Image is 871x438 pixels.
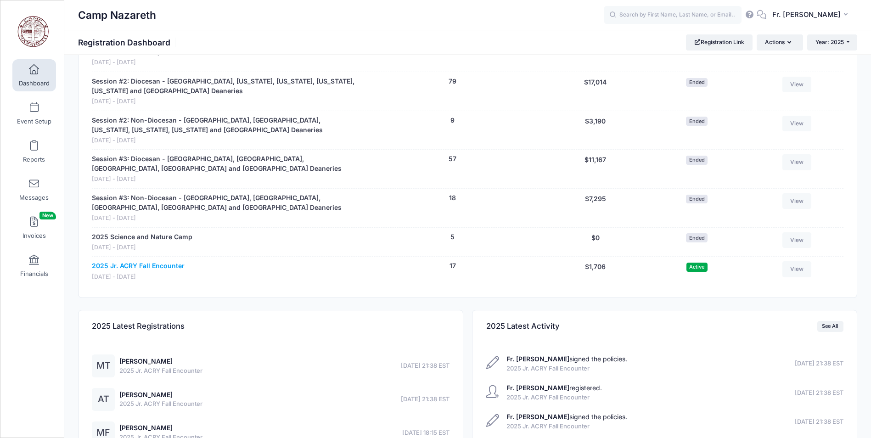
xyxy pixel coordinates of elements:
[686,78,708,87] span: Ended
[22,232,46,240] span: Invoices
[92,243,192,252] span: [DATE] - [DATE]
[78,38,178,47] h1: Registration Dashboard
[782,261,812,277] a: View
[506,364,627,373] span: 2025 Jr. ACRY Fall Encounter
[449,154,456,164] button: 57
[450,116,455,125] button: 9
[772,10,841,20] span: Fr. [PERSON_NAME]
[782,116,812,131] a: View
[506,384,602,392] a: Fr. [PERSON_NAME]registered.
[92,429,115,437] a: MF
[12,59,56,91] a: Dashboard
[506,384,569,392] strong: Fr. [PERSON_NAME]
[12,174,56,206] a: Messages
[92,261,185,271] a: 2025 Jr. ACRY Fall Encounter
[795,359,843,368] span: [DATE] 21:38 EST
[17,118,51,125] span: Event Setup
[686,195,708,203] span: Ended
[12,97,56,129] a: Event Setup
[92,193,358,213] a: Session #3: Non-Diocesan - [GEOGRAPHIC_DATA], [GEOGRAPHIC_DATA], [GEOGRAPHIC_DATA], [GEOGRAPHIC_D...
[449,77,456,86] button: 79
[486,314,560,340] h4: 2025 Latest Activity
[92,58,358,67] span: [DATE] - [DATE]
[401,361,450,371] span: [DATE] 21:38 EST
[12,212,56,244] a: InvoicesNew
[12,250,56,282] a: Financials
[686,34,753,50] a: Registration Link
[92,396,115,404] a: AT
[12,135,56,168] a: Reports
[506,422,627,431] span: 2025 Jr. ACRY Fall Encounter
[506,413,569,421] strong: Fr. [PERSON_NAME]
[92,314,185,340] h4: 2025 Latest Registrations
[543,116,648,145] div: $3,190
[119,366,202,376] span: 2025 Jr. ACRY Fall Encounter
[795,388,843,398] span: [DATE] 21:38 EST
[543,77,648,106] div: $17,014
[543,232,648,252] div: $0
[506,413,627,421] a: Fr. [PERSON_NAME]signed the policies.
[401,395,450,404] span: [DATE] 21:38 EST
[92,77,358,96] a: Session #2: Diocesan - [GEOGRAPHIC_DATA], [US_STATE], [US_STATE], [US_STATE], [US_STATE] and [GEO...
[543,193,648,223] div: $7,295
[543,154,648,184] div: $11,167
[450,261,456,271] button: 17
[686,233,708,242] span: Ended
[92,354,115,377] div: MT
[506,355,569,363] strong: Fr. [PERSON_NAME]
[23,156,45,163] span: Reports
[757,34,803,50] button: Actions
[19,194,49,202] span: Messages
[686,117,708,125] span: Ended
[815,39,844,45] span: Year: 2025
[92,214,358,223] span: [DATE] - [DATE]
[92,116,358,135] a: Session #2: Non-Diocesan - [GEOGRAPHIC_DATA], [GEOGRAPHIC_DATA], [US_STATE], [US_STATE], [US_STAT...
[92,232,192,242] a: 2025 Science and Nature Camp
[0,10,65,53] a: Camp Nazareth
[92,136,358,145] span: [DATE] - [DATE]
[402,428,450,438] span: [DATE] 18:15 EST
[19,79,50,87] span: Dashboard
[506,355,627,363] a: Fr. [PERSON_NAME]signed the policies.
[506,393,602,402] span: 2025 Jr. ACRY Fall Encounter
[92,175,358,184] span: [DATE] - [DATE]
[39,212,56,219] span: New
[119,357,173,365] a: [PERSON_NAME]
[782,232,812,248] a: View
[450,232,455,242] button: 5
[782,154,812,170] a: View
[16,14,50,49] img: Camp Nazareth
[119,399,202,409] span: 2025 Jr. ACRY Fall Encounter
[92,154,358,174] a: Session #3: Diocesan - [GEOGRAPHIC_DATA], [GEOGRAPHIC_DATA], [GEOGRAPHIC_DATA], [GEOGRAPHIC_DATA]...
[782,77,812,92] a: View
[119,391,173,399] a: [PERSON_NAME]
[543,261,648,281] div: $1,706
[92,273,185,281] span: [DATE] - [DATE]
[817,321,843,332] a: See All
[766,5,857,26] button: Fr. [PERSON_NAME]
[782,193,812,209] a: View
[78,5,156,26] h1: Camp Nazareth
[449,193,456,203] button: 18
[92,97,358,106] span: [DATE] - [DATE]
[686,156,708,164] span: Ended
[92,362,115,370] a: MT
[119,424,173,432] a: [PERSON_NAME]
[795,417,843,427] span: [DATE] 21:38 EST
[686,263,708,271] span: Active
[92,388,115,411] div: AT
[604,6,742,24] input: Search by First Name, Last Name, or Email...
[20,270,48,278] span: Financials
[807,34,857,50] button: Year: 2025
